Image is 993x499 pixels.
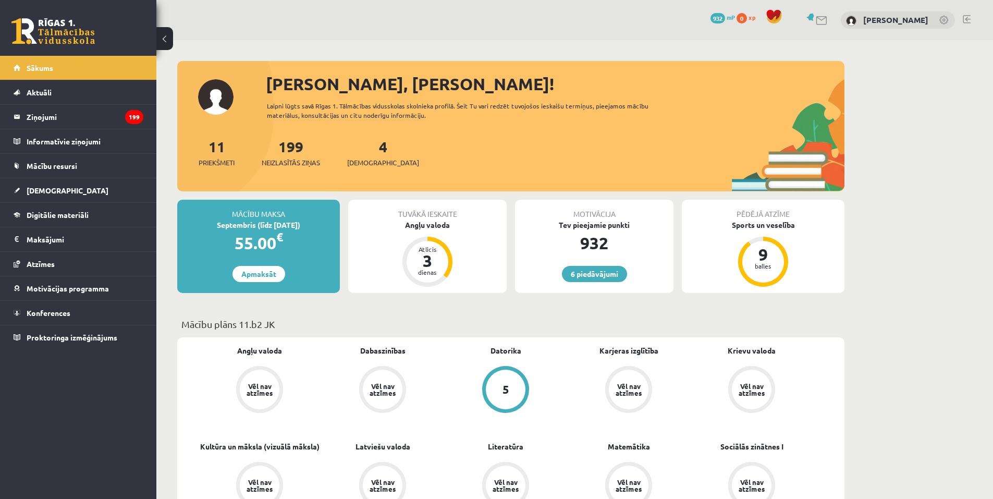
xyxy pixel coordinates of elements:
[14,252,143,276] a: Atzīmes
[14,80,143,104] a: Aktuāli
[14,56,143,80] a: Sākums
[599,345,658,356] a: Karjeras izglītība
[737,479,766,492] div: Vēl nav atzīmes
[515,200,673,220] div: Motivācija
[348,200,507,220] div: Tuvākā ieskaite
[567,366,690,415] a: Vēl nav atzīmes
[727,13,735,21] span: mP
[412,246,443,252] div: Atlicis
[27,333,117,342] span: Proktoringa izmēģinājums
[348,220,507,230] div: Angļu valoda
[27,227,143,251] legend: Maksājumi
[608,441,650,452] a: Matemātika
[863,15,928,25] a: [PERSON_NAME]
[177,220,340,230] div: Septembris (līdz [DATE])
[682,200,844,220] div: Pēdējā atzīme
[245,383,274,396] div: Vēl nav atzīmes
[267,101,667,120] div: Laipni lūgts savā Rīgas 1. Tālmācības vidusskolas skolnieka profilā. Šeit Tu vari redzēt tuvojošo...
[737,13,761,21] a: 0 xp
[27,88,52,97] span: Aktuāli
[747,263,779,269] div: balles
[14,154,143,178] a: Mācību resursi
[266,71,844,96] div: [PERSON_NAME], [PERSON_NAME]!
[360,345,406,356] a: Dabaszinības
[245,479,274,492] div: Vēl nav atzīmes
[14,325,143,349] a: Proktoringa izmēģinājums
[181,317,840,331] p: Mācību plāns 11.b2 JK
[14,178,143,202] a: [DEMOGRAPHIC_DATA]
[27,308,70,318] span: Konferences
[690,366,813,415] a: Vēl nav atzīmes
[11,18,95,44] a: Rīgas 1. Tālmācības vidusskola
[27,210,89,220] span: Digitālie materiāli
[710,13,725,23] span: 932
[27,284,109,293] span: Motivācijas programma
[347,157,419,168] span: [DEMOGRAPHIC_DATA]
[502,384,509,395] div: 5
[444,366,567,415] a: 5
[488,441,523,452] a: Literatūra
[14,105,143,129] a: Ziņojumi199
[749,13,755,21] span: xp
[355,441,410,452] a: Latviešu valoda
[412,252,443,269] div: 3
[491,479,520,492] div: Vēl nav atzīmes
[321,366,444,415] a: Vēl nav atzīmes
[728,345,776,356] a: Krievu valoda
[125,110,143,124] i: 199
[515,220,673,230] div: Tev pieejamie punkti
[614,383,643,396] div: Vēl nav atzīmes
[27,186,108,195] span: [DEMOGRAPHIC_DATA]
[846,16,856,26] img: Roberts Aldis Kociņš
[27,63,53,72] span: Sākums
[276,229,283,245] span: €
[198,366,321,415] a: Vēl nav atzīmes
[237,345,282,356] a: Angļu valoda
[177,200,340,220] div: Mācību maksa
[747,246,779,263] div: 9
[262,157,320,168] span: Neizlasītās ziņas
[14,129,143,153] a: Informatīvie ziņojumi
[347,137,419,168] a: 4[DEMOGRAPHIC_DATA]
[348,220,507,288] a: Angļu valoda Atlicis 3 dienas
[14,301,143,325] a: Konferences
[720,441,783,452] a: Sociālās zinātnes I
[710,13,735,21] a: 932 mP
[14,276,143,300] a: Motivācijas programma
[682,220,844,288] a: Sports un veselība 9 balles
[177,230,340,255] div: 55.00
[200,441,320,452] a: Kultūra un māksla (vizuālā māksla)
[199,157,235,168] span: Priekšmeti
[515,230,673,255] div: 932
[368,383,397,396] div: Vēl nav atzīmes
[737,13,747,23] span: 0
[27,161,77,171] span: Mācību resursi
[262,137,320,168] a: 199Neizlasītās ziņas
[562,266,627,282] a: 6 piedāvājumi
[682,220,844,230] div: Sports un veselība
[368,479,397,492] div: Vēl nav atzīmes
[491,345,521,356] a: Datorika
[199,137,235,168] a: 11Priekšmeti
[232,266,285,282] a: Apmaksāt
[27,129,143,153] legend: Informatīvie ziņojumi
[14,227,143,251] a: Maksājumi
[27,105,143,129] legend: Ziņojumi
[14,203,143,227] a: Digitālie materiāli
[412,269,443,275] div: dienas
[614,479,643,492] div: Vēl nav atzīmes
[737,383,766,396] div: Vēl nav atzīmes
[27,259,55,269] span: Atzīmes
